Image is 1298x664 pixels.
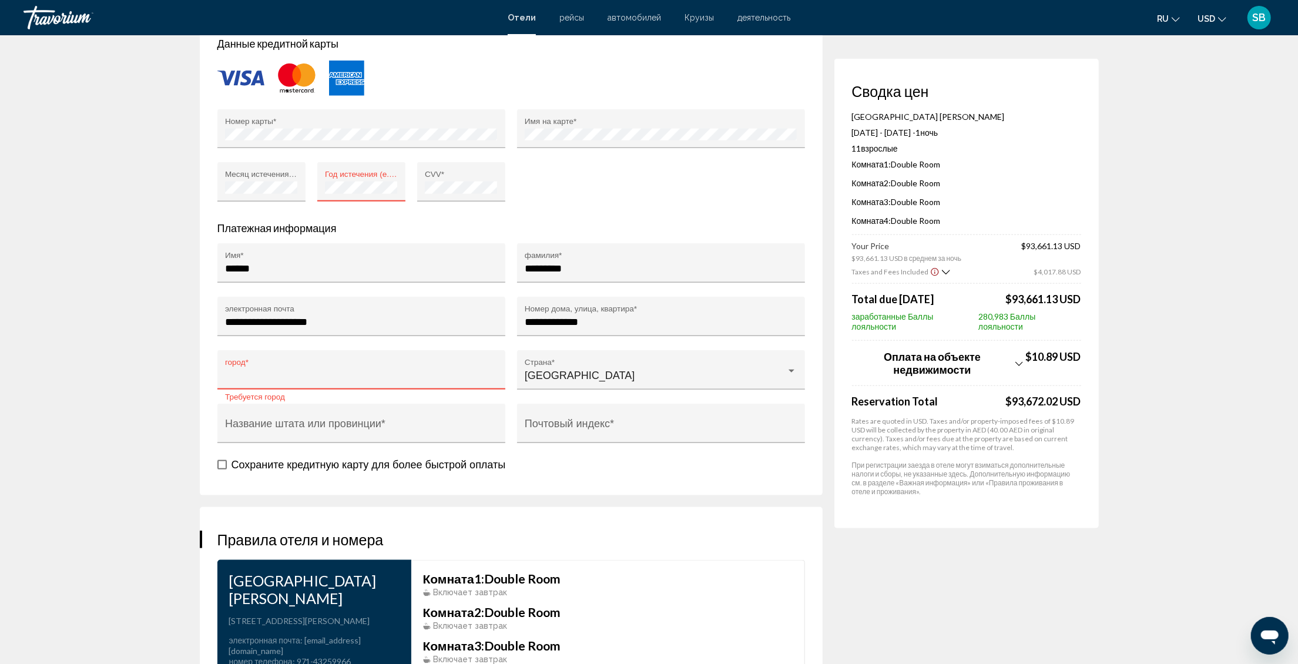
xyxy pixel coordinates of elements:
[852,254,962,263] span: $93,661.13 USD в среднем за ночь
[852,216,891,226] span: 4:
[508,13,536,22] a: Отели
[1198,10,1226,27] button: Change currency
[232,459,506,471] span: Сохраните кредитную карту для более быстрой оплаты
[852,128,1081,138] p: [DATE] - [DATE] -
[225,393,497,401] mat-error: Требуется город
[852,197,884,207] span: Комната
[852,293,934,306] span: Total due [DATE]
[559,13,584,22] a: рейсы
[916,128,921,138] span: 1
[852,112,1081,122] p: [GEOGRAPHIC_DATA] [PERSON_NAME]
[1006,293,1081,306] span: $93,661.13 USD
[229,635,300,645] span: электронная почта
[423,571,474,586] span: Комната
[852,216,884,226] span: Комната
[434,588,508,597] span: Включает завтрак
[423,605,484,619] span: 2:
[852,350,1013,376] span: Оплата на объекте недвижимости
[852,159,884,169] span: Комната
[229,616,400,626] p: [STREET_ADDRESS][PERSON_NAME]
[229,572,400,607] h3: [GEOGRAPHIC_DATA] [PERSON_NAME]
[978,311,1081,331] span: 280,983 Баллы лояльности
[1157,10,1180,27] button: Change language
[852,178,1081,188] p: Double Room
[852,82,1081,100] h3: Сводка цен
[423,638,484,653] span: 3:
[423,606,793,619] h3: Double Room
[921,128,938,138] span: ночь
[1253,12,1266,24] span: SB
[1034,267,1081,276] span: $4,017.88 USD
[434,621,508,631] span: Включает завтрак
[1251,617,1289,655] iframe: Кнопка запуска окна обмена сообщениями
[1198,14,1215,24] span: USD
[217,531,805,548] h3: Правила отеля и номера
[525,370,635,381] span: [GEOGRAPHIC_DATA]
[852,267,929,276] span: Taxes and Fees Included
[852,395,1003,408] span: Reservation Total
[423,572,793,585] h3: Double Room
[852,311,979,331] span: заработанные Баллы лояльности
[852,266,950,277] button: Show Taxes and Fees breakdown
[423,639,793,652] h3: Double Room
[852,178,884,188] span: Комната
[423,605,474,619] span: Комната
[852,159,1081,169] p: Double Room
[1244,5,1274,30] button: User Menu
[685,13,714,22] a: Круизы
[217,71,264,86] img: VISA.svg
[852,159,891,169] span: 1:
[852,143,898,153] span: 11
[1026,350,1081,363] span: $10.89 USD
[852,350,1023,377] button: Show Taxes and Fees breakdown
[1157,14,1169,24] span: ru
[423,638,474,653] span: Комната
[737,13,790,22] a: деятельность
[852,241,962,251] span: Your Price
[1006,395,1081,408] div: $93,672.02 USD
[229,635,361,656] span: : [EMAIL_ADDRESS][DOMAIN_NAME]
[423,571,484,586] span: 1:
[217,222,805,234] p: Платежная информация
[852,461,1081,496] p: При регистрации заезда в отеле могут взиматься дополнительные налоги и сборы, не указанные здесь....
[217,37,805,50] p: Данные кредитной карты
[930,266,940,277] button: Show Taxes and Fees disclaimer
[1022,241,1081,263] span: $93,661.13 USD
[852,197,891,207] span: 3:
[273,59,320,98] img: MAST.svg
[24,6,496,29] a: Travorium
[329,61,364,96] img: AMEX.svg
[852,216,1081,226] p: Double Room
[861,143,898,153] span: Взрослые
[434,655,508,664] span: Включает завтрак
[852,417,1081,452] p: Rates are quoted in USD. Taxes and/or property-imposed fees of $10.89 USD will be collected by th...
[852,197,1081,207] p: Double Room
[608,13,661,22] a: автомобилей
[852,178,891,188] span: 2:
